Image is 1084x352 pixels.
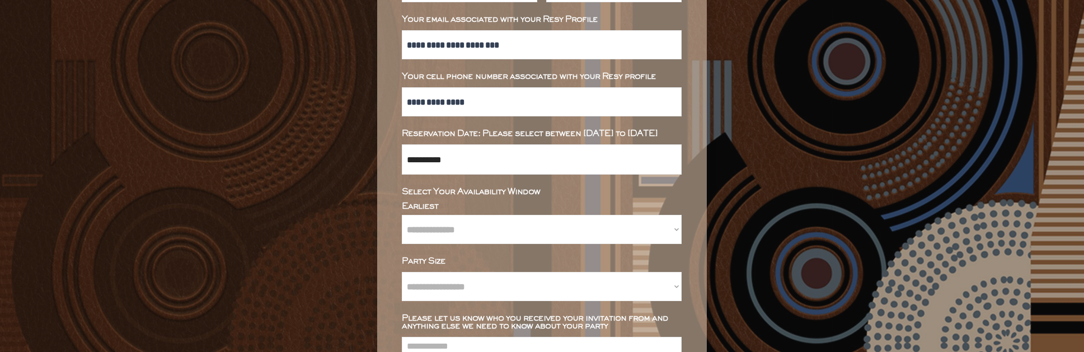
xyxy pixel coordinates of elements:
[402,203,682,210] div: Earliest
[402,257,682,265] div: Party Size
[402,130,682,138] div: Reservation Date: Please select between [DATE] to [DATE]
[402,73,682,81] div: Your cell phone number associated with your Resy profile
[402,315,682,330] div: Please let us know who you received your invitation from and anything else we need to know about ...
[402,188,682,196] div: Select Your Availability Window
[402,16,682,24] div: Your email associated with your Resy Profile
